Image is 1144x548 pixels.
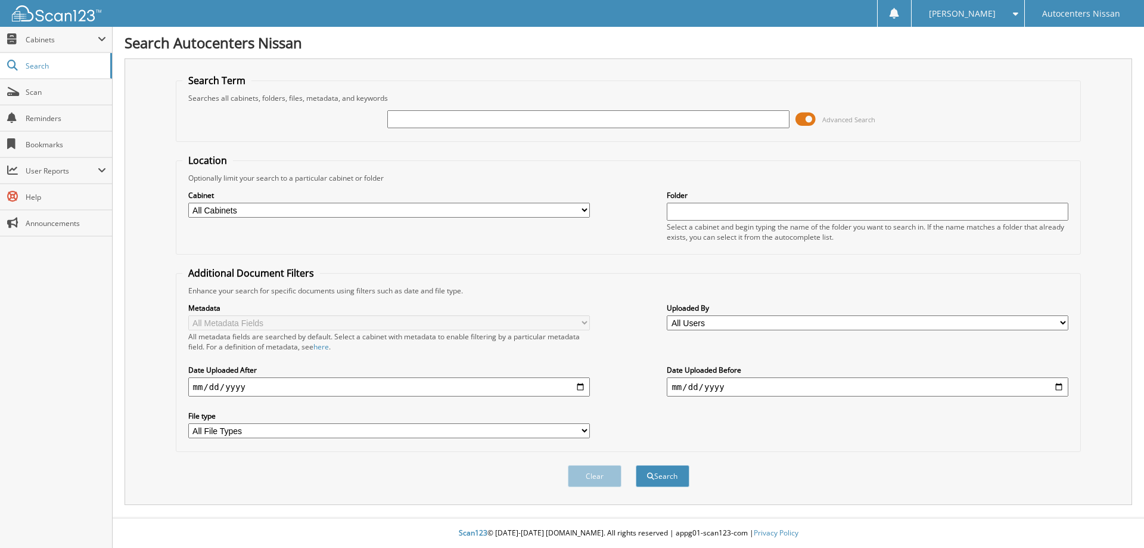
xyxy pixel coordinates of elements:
span: User Reports [26,166,98,176]
button: Clear [568,465,621,487]
legend: Location [182,154,233,167]
span: Advanced Search [822,115,875,124]
a: here [313,342,329,352]
span: Bookmarks [26,140,106,150]
button: Search [636,465,689,487]
span: [PERSON_NAME] [929,10,996,17]
span: Search [26,61,104,71]
label: Folder [667,190,1068,200]
label: Cabinet [188,190,590,200]
label: Uploaded By [667,303,1068,313]
span: Cabinets [26,35,98,45]
div: © [DATE]-[DATE] [DOMAIN_NAME]. All rights reserved | appg01-scan123-com | [113,519,1144,548]
label: File type [188,411,590,421]
div: Optionally limit your search to a particular cabinet or folder [182,173,1075,183]
input: end [667,377,1068,397]
label: Date Uploaded Before [667,365,1068,375]
span: Reminders [26,113,106,123]
h1: Search Autocenters Nissan [125,33,1132,52]
div: Select a cabinet and begin typing the name of the folder you want to search in. If the name match... [667,222,1068,242]
div: Searches all cabinets, folders, files, metadata, and keywords [182,93,1075,103]
span: Help [26,192,106,202]
div: All metadata fields are searched by default. Select a cabinet with metadata to enable filtering b... [188,332,590,352]
label: Date Uploaded After [188,365,590,375]
span: Autocenters Nissan [1042,10,1120,17]
label: Metadata [188,303,590,313]
legend: Additional Document Filters [182,267,320,280]
div: Enhance your search for specific documents using filters such as date and file type. [182,286,1075,296]
img: scan123-logo-white.svg [12,5,101,21]
span: Announcements [26,218,106,228]
input: start [188,377,590,397]
a: Privacy Policy [754,528,798,538]
legend: Search Term [182,74,251,87]
span: Scan123 [459,528,487,538]
span: Scan [26,87,106,97]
